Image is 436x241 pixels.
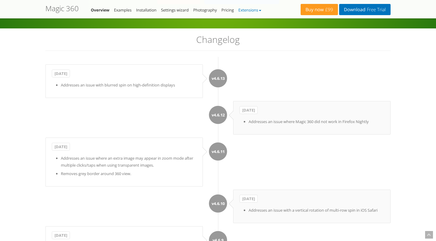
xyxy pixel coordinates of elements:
a: Buy now£99 [301,4,338,15]
div: v4.6.10 [209,194,227,213]
h1: Magic 360 [45,5,79,12]
b: [DATE] [52,70,70,77]
b: [DATE] [239,195,258,203]
a: DownloadFree Trial [339,4,391,15]
div: v4.6.11 [209,142,227,161]
div: v4.6.13 [209,69,227,87]
b: [DATE] [52,143,70,151]
li: Addresses an issue where Magic 360 did not work in Firefox Nightly [249,118,384,125]
span: £99 [324,7,333,12]
li: Addresses an issue where an extra image may appear in zoom mode after multiple clicks/taps when u... [61,155,197,169]
a: Settings wizard [161,7,189,13]
a: Overview [91,7,110,13]
li: Addresses an issue with a vertical rotation of multi-row spin in iOS Safari [249,207,384,214]
b: [DATE] [52,231,70,239]
li: Addresses an issue with blurred spin on high-definition displays [61,82,197,89]
span: Free Trial [365,7,386,12]
a: Pricing [221,7,234,13]
a: Photography [193,7,217,13]
b: [DATE] [239,106,258,114]
a: Examples [114,7,132,13]
div: v4.6.12 [209,106,227,124]
a: Extensions [238,7,261,13]
h2: Changelog [45,34,391,44]
a: Installation [136,7,157,13]
li: Removes grey border around 360 view. [61,170,197,177]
